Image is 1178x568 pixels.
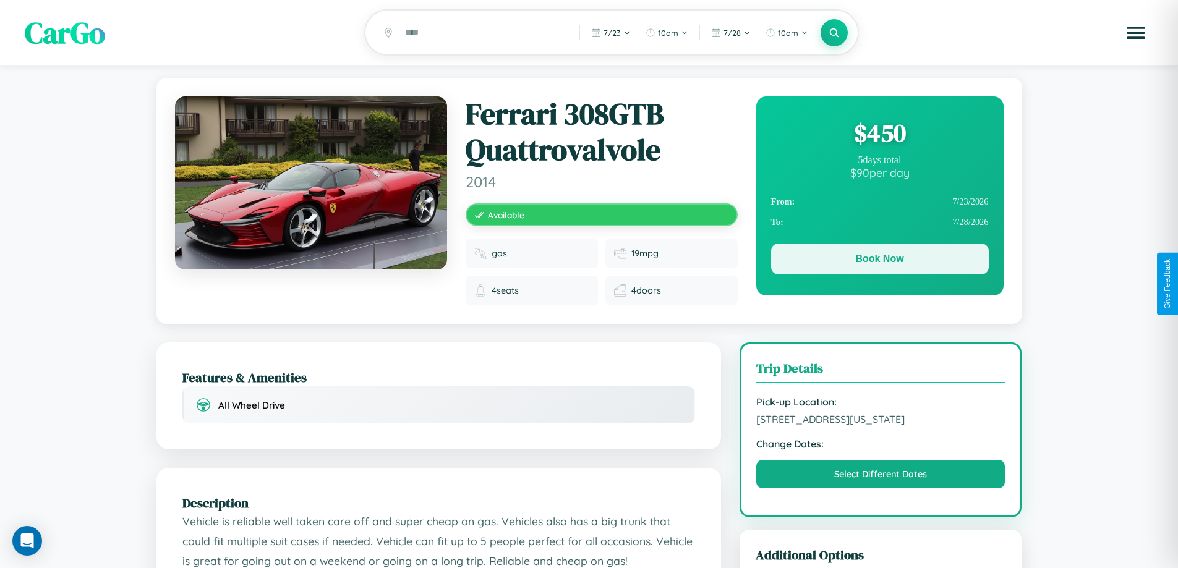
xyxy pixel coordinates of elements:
div: 7 / 28 / 2026 [771,212,989,232]
img: Seats [474,284,487,297]
span: All Wheel Drive [218,399,285,411]
span: 19 mpg [631,248,659,259]
h1: Ferrari 308GTB Quattrovalvole [466,96,738,167]
div: Open Intercom Messenger [12,526,42,556]
span: 7 / 28 [723,28,741,38]
h2: Features & Amenities [182,368,695,386]
div: 7 / 23 / 2026 [771,192,989,212]
span: 10am [778,28,798,38]
button: Book Now [771,244,989,274]
span: gas [492,248,507,259]
img: Fuel efficiency [614,247,626,260]
span: 7 / 23 [604,28,621,38]
h2: Description [182,494,695,512]
img: Ferrari 308GTB Quattrovalvole 2014 [175,96,447,269]
div: Give Feedback [1163,259,1172,309]
button: Select Different Dates [756,460,1005,488]
button: 7/23 [585,23,637,43]
span: 10am [658,28,678,38]
img: Doors [614,284,626,297]
button: 7/28 [705,23,757,43]
span: 2014 [466,172,738,191]
h3: Trip Details [756,359,1005,383]
h3: Additional Options [756,546,1006,564]
button: Open menu [1119,15,1153,50]
span: CarGo [25,12,105,53]
strong: Change Dates: [756,438,1005,450]
strong: To: [771,217,783,227]
strong: Pick-up Location: [756,396,1005,408]
span: Available [488,210,524,220]
button: 10am [639,23,694,43]
span: 4 doors [631,285,661,296]
span: 4 seats [492,285,519,296]
strong: From: [771,197,795,207]
div: $ 90 per day [771,166,989,179]
div: 5 days total [771,155,989,166]
button: 10am [759,23,814,43]
span: [STREET_ADDRESS][US_STATE] [756,413,1005,425]
img: Fuel type [474,247,487,260]
div: $ 450 [771,116,989,150]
